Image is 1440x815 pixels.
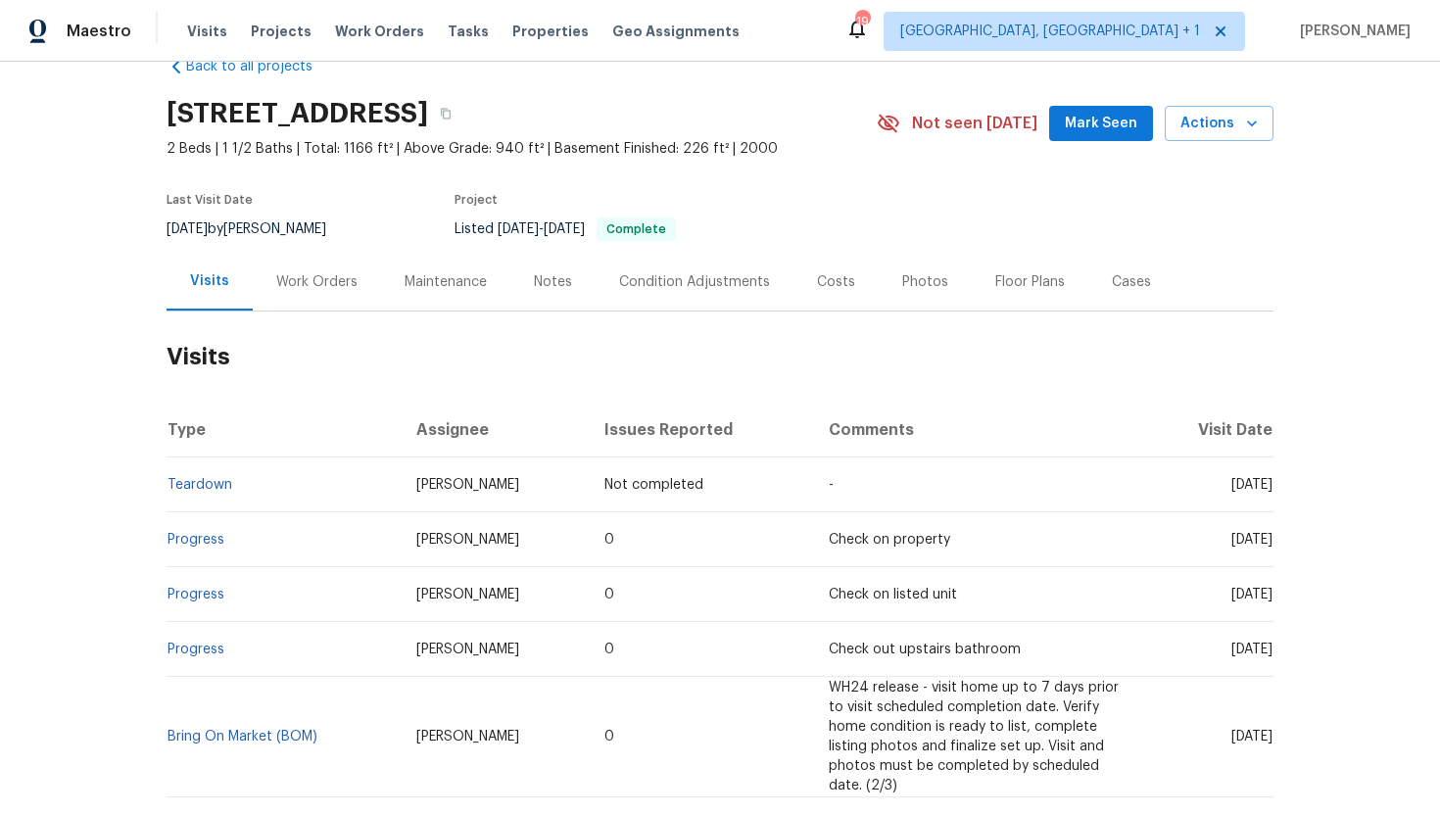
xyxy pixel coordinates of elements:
[168,478,232,492] a: Teardown
[599,223,674,235] span: Complete
[167,194,253,206] span: Last Visit Date
[829,588,957,601] span: Check on listed unit
[813,403,1145,457] th: Comments
[1231,533,1272,547] span: [DATE]
[190,271,229,291] div: Visits
[167,217,350,241] div: by [PERSON_NAME]
[335,22,424,41] span: Work Orders
[167,222,208,236] span: [DATE]
[900,22,1200,41] span: [GEOGRAPHIC_DATA], [GEOGRAPHIC_DATA] + 1
[604,730,614,743] span: 0
[817,272,855,292] div: Costs
[1180,112,1258,136] span: Actions
[168,588,224,601] a: Progress
[167,139,877,159] span: 2 Beds | 1 1/2 Baths | Total: 1166 ft² | Above Grade: 940 ft² | Basement Finished: 226 ft² | 2000
[167,403,401,457] th: Type
[168,533,224,547] a: Progress
[829,533,950,547] span: Check on property
[1145,403,1273,457] th: Visit Date
[401,403,589,457] th: Assignee
[251,22,312,41] span: Projects
[67,22,131,41] span: Maestro
[428,96,463,131] button: Copy Address
[498,222,539,236] span: [DATE]
[995,272,1065,292] div: Floor Plans
[829,643,1021,656] span: Check out upstairs bathroom
[448,24,489,38] span: Tasks
[455,222,676,236] span: Listed
[829,681,1119,792] span: WH24 release - visit home up to 7 days prior to visit scheduled completion date. Verify home cond...
[168,730,317,743] a: Bring On Market (BOM)
[604,478,703,492] span: Not completed
[604,588,614,601] span: 0
[512,22,589,41] span: Properties
[167,57,355,76] a: Back to all projects
[187,22,227,41] span: Visits
[855,12,869,31] div: 19
[534,272,572,292] div: Notes
[1231,643,1272,656] span: [DATE]
[612,22,740,41] span: Geo Assignments
[416,478,519,492] span: [PERSON_NAME]
[416,730,519,743] span: [PERSON_NAME]
[168,643,224,656] a: Progress
[829,478,834,492] span: -
[416,588,519,601] span: [PERSON_NAME]
[1112,272,1151,292] div: Cases
[1165,106,1273,142] button: Actions
[167,312,1273,403] h2: Visits
[604,533,614,547] span: 0
[912,114,1037,133] span: Not seen [DATE]
[416,643,519,656] span: [PERSON_NAME]
[544,222,585,236] span: [DATE]
[498,222,585,236] span: -
[1231,730,1272,743] span: [DATE]
[1292,22,1411,41] span: [PERSON_NAME]
[1231,588,1272,601] span: [DATE]
[604,643,614,656] span: 0
[1231,478,1272,492] span: [DATE]
[1065,112,1137,136] span: Mark Seen
[1049,106,1153,142] button: Mark Seen
[416,533,519,547] span: [PERSON_NAME]
[589,403,813,457] th: Issues Reported
[276,272,358,292] div: Work Orders
[902,272,948,292] div: Photos
[167,104,428,123] h2: [STREET_ADDRESS]
[405,272,487,292] div: Maintenance
[455,194,498,206] span: Project
[619,272,770,292] div: Condition Adjustments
